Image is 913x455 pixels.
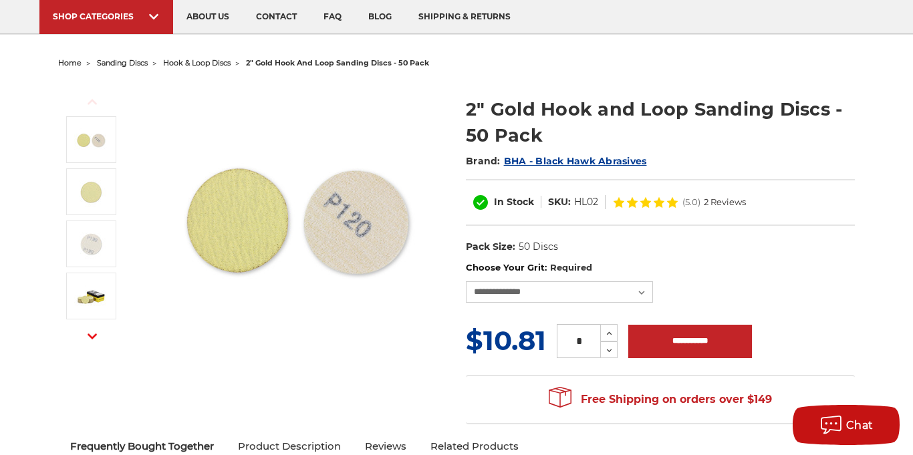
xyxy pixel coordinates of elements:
a: hook & loop discs [163,58,231,67]
button: Previous [76,88,108,116]
span: Brand: [466,155,501,167]
span: In Stock [494,196,534,208]
label: Choose Your Grit: [466,261,855,275]
dt: Pack Size: [466,240,515,254]
img: 2 inch hook loop sanding discs gold [74,123,108,156]
a: home [58,58,82,67]
img: 50 pack - gold 2 inch hook and loop sanding discs [74,279,108,313]
span: 2" gold hook and loop sanding discs - 50 pack [246,58,429,67]
img: 2 inch hook loop sanding discs gold [162,82,430,349]
h1: 2" Gold Hook and Loop Sanding Discs - 50 Pack [466,96,855,148]
span: 2 Reviews [704,198,746,206]
span: $10.81 [466,324,546,357]
img: premium velcro backed 2 inch sanding disc [74,227,108,261]
span: Free Shipping on orders over $149 [549,386,772,413]
dt: SKU: [548,195,571,209]
button: Next [76,322,108,351]
img: 2" gold sanding disc with hook and loop backing [74,175,108,208]
div: SHOP CATEGORIES [53,11,160,21]
small: Required [550,262,592,273]
span: Chat [846,419,874,432]
span: (5.0) [682,198,700,206]
dd: 50 Discs [519,240,558,254]
a: BHA - Black Hawk Abrasives [504,155,647,167]
button: Chat [793,405,900,445]
dd: HL02 [574,195,598,209]
a: sanding discs [97,58,148,67]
